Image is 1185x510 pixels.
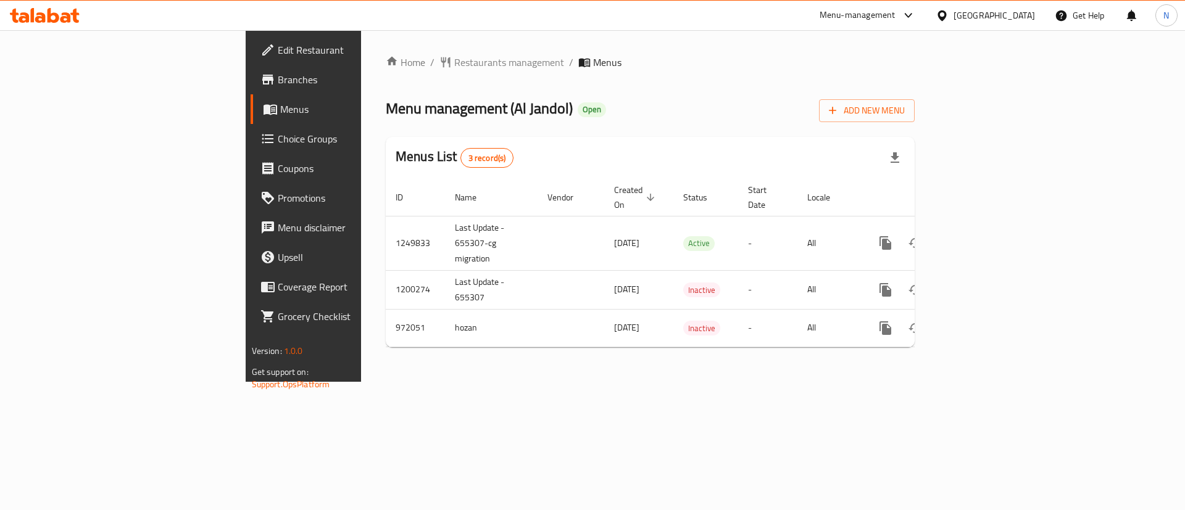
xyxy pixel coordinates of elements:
[278,279,434,294] span: Coverage Report
[614,235,639,251] span: [DATE]
[738,270,797,309] td: -
[683,190,723,205] span: Status
[738,309,797,347] td: -
[797,309,861,347] td: All
[251,302,444,331] a: Grocery Checklist
[251,272,444,302] a: Coverage Report
[871,228,900,258] button: more
[251,213,444,242] a: Menu disclaimer
[252,364,309,380] span: Get support on:
[252,376,330,392] a: Support.OpsPlatform
[578,102,606,117] div: Open
[251,183,444,213] a: Promotions
[460,148,514,168] div: Total records count
[439,55,564,70] a: Restaurants management
[386,94,573,122] span: Menu management ( Al Jandol )
[396,190,419,205] span: ID
[593,55,622,70] span: Menus
[461,152,513,164] span: 3 record(s)
[569,55,573,70] li: /
[445,216,538,270] td: Last Update - 655307-cg migration
[748,183,783,212] span: Start Date
[807,190,846,205] span: Locale
[683,321,720,335] span: Inactive
[278,161,434,176] span: Coupons
[880,143,910,173] div: Export file
[445,309,538,347] td: hozan
[251,124,444,154] a: Choice Groups
[614,281,639,297] span: [DATE]
[284,343,303,359] span: 1.0.0
[819,99,915,122] button: Add New Menu
[280,102,434,117] span: Menus
[871,313,900,343] button: more
[455,190,493,205] span: Name
[251,35,444,65] a: Edit Restaurant
[278,250,434,265] span: Upsell
[386,179,999,347] table: enhanced table
[954,9,1035,22] div: [GEOGRAPHIC_DATA]
[252,343,282,359] span: Version:
[614,183,659,212] span: Created On
[278,43,434,57] span: Edit Restaurant
[900,275,930,305] button: Change Status
[683,283,720,297] span: Inactive
[738,216,797,270] td: -
[820,8,896,23] div: Menu-management
[251,154,444,183] a: Coupons
[614,319,639,335] span: [DATE]
[396,147,513,168] h2: Menus List
[578,104,606,115] span: Open
[829,103,905,118] span: Add New Menu
[454,55,564,70] span: Restaurants management
[278,191,434,205] span: Promotions
[547,190,589,205] span: Vendor
[278,131,434,146] span: Choice Groups
[797,216,861,270] td: All
[1163,9,1169,22] span: N
[445,270,538,309] td: Last Update - 655307
[278,309,434,324] span: Grocery Checklist
[386,55,915,70] nav: breadcrumb
[278,72,434,87] span: Branches
[278,220,434,235] span: Menu disclaimer
[683,236,715,250] span: Active
[900,313,930,343] button: Change Status
[861,179,999,216] th: Actions
[797,270,861,309] td: All
[251,242,444,272] a: Upsell
[900,228,930,258] button: Change Status
[251,65,444,94] a: Branches
[871,275,900,305] button: more
[251,94,444,124] a: Menus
